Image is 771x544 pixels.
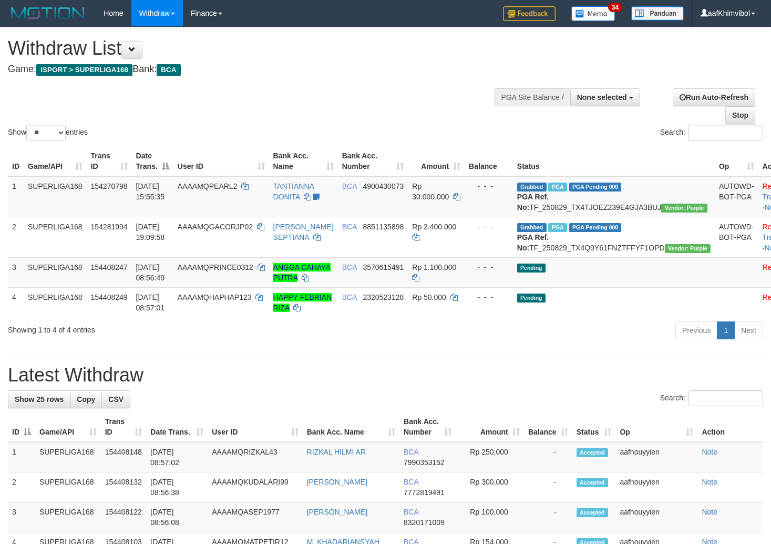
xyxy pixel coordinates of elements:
[24,217,87,257] td: SUPERLIGA168
[24,176,87,217] td: SUPERLIGA168
[577,478,608,487] span: Accepted
[101,472,147,502] td: 154408132
[307,448,366,456] a: RIZKAL HILMI AR
[688,125,763,140] input: Search:
[307,508,367,516] a: [PERSON_NAME]
[660,125,763,140] label: Search:
[24,287,87,317] td: SUPERLIGA168
[70,390,102,408] a: Copy
[503,6,556,21] img: Feedback.jpg
[8,287,24,317] td: 4
[269,146,338,176] th: Bank Acc. Name: activate to sort column ascending
[608,3,622,12] span: 34
[91,263,128,271] span: 154408247
[412,223,456,231] span: Rp 2.400.000
[8,64,503,75] h4: Game: Bank:
[303,412,399,442] th: Bank Acc. Name: activate to sort column ascending
[91,293,128,301] span: 154408249
[715,146,758,176] th: Op: activate to sort column ascending
[524,412,572,442] th: Balance: activate to sort column ascending
[456,442,523,472] td: Rp 250,000
[495,88,570,106] div: PGA Site Balance /
[8,472,35,502] td: 2
[26,125,66,140] select: Showentries
[569,183,622,192] span: PGA Pending
[517,193,549,211] b: PGA Ref. No:
[524,502,572,532] td: -
[273,223,334,241] a: [PERSON_NAME] SEPTIANA
[404,448,418,456] span: BCA
[513,217,715,257] td: TF_250829_TX4Q9Y61FNZTFFYF1OPD
[524,472,572,502] td: -
[404,488,445,497] span: Copy 7772819491 to clipboard
[660,390,763,406] label: Search:
[577,93,627,102] span: None selected
[517,264,546,273] span: Pending
[702,448,717,456] a: Note
[456,412,523,442] th: Amount: activate to sort column ascending
[178,182,238,190] span: AAAAMQPEARL2
[8,365,763,386] h1: Latest Withdraw
[15,395,64,404] span: Show 25 rows
[631,6,684,21] img: panduan.png
[469,292,509,303] div: - - -
[688,390,763,406] input: Search:
[615,502,697,532] td: aafhouyyien
[8,217,24,257] td: 2
[517,233,549,252] b: PGA Ref. No:
[101,412,147,442] th: Trans ID: activate to sort column ascending
[8,176,24,217] td: 1
[35,502,101,532] td: SUPERLIGA168
[615,412,697,442] th: Op: activate to sort column ascending
[108,395,124,404] span: CSV
[570,88,640,106] button: None selected
[697,412,763,442] th: Action
[734,321,763,339] a: Next
[517,183,547,192] span: Grabbed
[101,390,130,408] a: CSV
[35,472,101,502] td: SUPERLIGA168
[77,395,95,404] span: Copy
[273,293,332,312] a: HAPPY FEBRIAN RIZA
[101,442,147,472] td: 154408148
[363,293,404,301] span: Copy 2320523128 to clipboard
[101,502,147,532] td: 154408122
[456,502,523,532] td: Rp 100,000
[715,176,758,217] td: AUTOWD-BOT-PGA
[571,6,615,21] img: Button%20Memo.svg
[517,223,547,232] span: Grabbed
[8,5,88,21] img: MOTION_logo.png
[146,502,208,532] td: [DATE] 08:56:08
[363,263,404,271] span: Copy 3570615491 to clipboard
[675,321,717,339] a: Previous
[8,146,24,176] th: ID
[725,106,755,124] a: Stop
[8,257,24,287] td: 3
[35,442,101,472] td: SUPERLIGA168
[456,472,523,502] td: Rp 300,000
[665,244,711,253] span: Vendor URL: https://trx4.1velocity.biz
[363,223,404,231] span: Copy 8851135898 to clipboard
[173,146,269,176] th: User ID: activate to sort column ascending
[615,472,697,502] td: aafhouyyien
[178,223,253,231] span: AAAAMQGACORJP02
[146,442,208,472] td: [DATE] 08:57:02
[569,223,622,232] span: PGA Pending
[548,183,567,192] span: Marked by aafmaleo
[702,478,717,486] a: Note
[8,320,313,335] div: Showing 1 to 4 of 4 entries
[36,64,132,76] span: ISPORT > SUPERLIGA168
[91,182,128,190] span: 154270798
[673,88,755,106] a: Run Auto-Refresh
[342,263,357,271] span: BCA
[178,263,253,271] span: AAAAMQPRINCE0312
[399,412,456,442] th: Bank Acc. Number: activate to sort column ascending
[8,125,88,140] label: Show entries
[469,221,509,232] div: - - -
[517,294,546,303] span: Pending
[136,223,165,241] span: [DATE] 19:09:58
[404,458,445,467] span: Copy 7990353152 to clipboard
[91,223,128,231] span: 154281994
[342,182,357,190] span: BCA
[404,518,445,527] span: Copy 8320171009 to clipboard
